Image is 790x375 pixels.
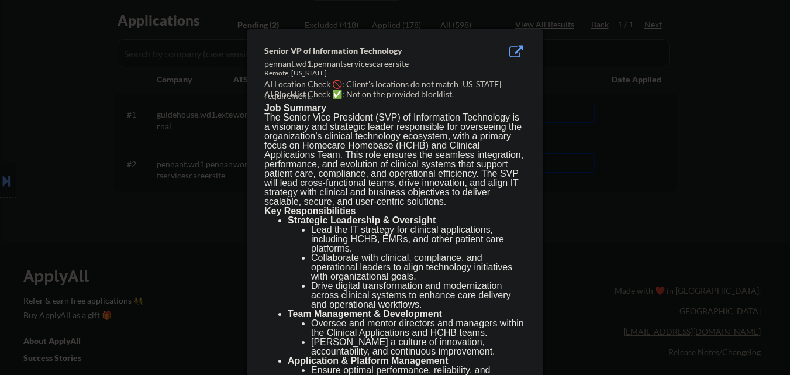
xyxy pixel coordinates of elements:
[311,338,525,356] li: [PERSON_NAME] a culture of innovation, accountability, and continuous improvement.
[264,103,326,113] b: Job Summary
[311,319,525,338] li: Oversee and mentor directors and managers within the Clinical Applications and HCHB teams.
[288,309,442,319] b: Team Management & Development
[264,88,530,100] div: AI Blocklist Check ✅: Not on the provided blocklist.
[264,45,467,57] div: Senior VP of Information Technology
[311,253,525,281] li: Collaborate with clinical, compliance, and operational leaders to align technology initiatives wi...
[264,206,356,216] b: Key Responsibilities
[264,113,525,207] p: The Senior Vice President (SVP) of Information Technology is a visionary and strategic leader res...
[311,281,525,309] li: Drive digital transformation and modernization across clinical systems to enhance care delivery a...
[311,225,525,253] li: Lead the IT strategy for clinical applications, including HCHB, EMRs, and other patient care plat...
[288,356,449,366] b: Application & Platform Management
[264,68,467,78] div: Remote, [US_STATE]
[288,215,436,225] b: Strategic Leadership & Oversight
[264,58,467,70] div: pennant.wd1.pennantservicescareersite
